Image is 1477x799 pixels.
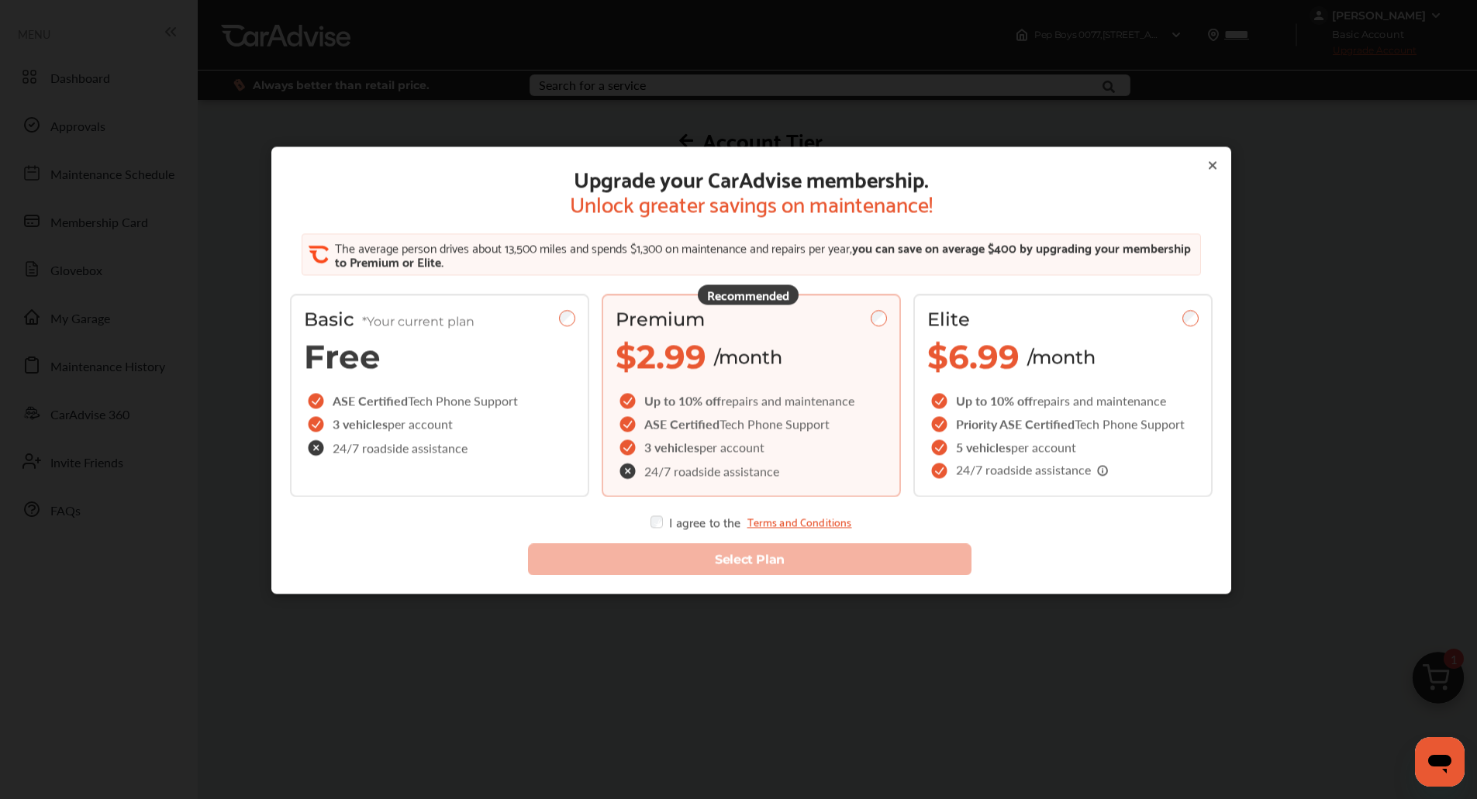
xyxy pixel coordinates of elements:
[362,315,475,329] span: *Your current plan
[644,439,699,456] span: 3 vehicles
[956,415,1075,433] span: Priority ASE Certified
[1011,439,1076,456] span: per account
[927,308,970,331] span: Elite
[931,463,950,479] img: checkIcon.6d469ec1.svg
[333,442,468,454] span: 24/7 roadside assistance
[616,337,706,377] span: $2.99
[956,392,1033,410] span: Up to 10% off
[619,417,638,432] img: checkIcon.6d469ec1.svg
[720,415,830,433] span: Tech Phone Support
[304,308,475,331] span: Basic
[1415,737,1465,787] iframe: Button to launch messaging window
[333,392,408,410] span: ASE Certified
[388,415,453,433] span: per account
[619,394,638,409] img: checkIcon.6d469ec1.svg
[651,516,851,529] div: I agree to the
[956,439,1011,456] span: 5 vehicles
[616,308,705,331] span: Premium
[1027,346,1096,368] span: /month
[931,440,950,456] img: checkIcon.6d469ec1.svg
[570,191,933,215] span: Unlock greater savings on maintenance!
[644,465,779,477] span: 24/7 roadside assistance
[644,415,720,433] span: ASE Certified
[308,417,326,432] img: checkIcon.6d469ec1.svg
[408,392,518,410] span: Tech Phone Support
[304,337,381,377] span: Free
[699,439,764,456] span: per account
[619,463,638,480] img: check-cross-icon.c68f34ea.svg
[698,285,799,305] div: Recommended
[644,392,721,410] span: Up to 10% off
[308,245,328,265] img: CA_CheckIcon.cf4f08d4.svg
[714,346,782,368] span: /month
[931,417,950,432] img: checkIcon.6d469ec1.svg
[1075,415,1185,433] span: Tech Phone Support
[570,166,933,191] span: Upgrade your CarAdvise membership.
[721,392,854,410] span: repairs and maintenance
[308,394,326,409] img: checkIcon.6d469ec1.svg
[956,464,1109,478] span: 24/7 roadside assistance
[334,237,851,258] span: The average person drives about 13,500 miles and spends $1,300 on maintenance and repairs per year,
[927,337,1020,377] span: $6.99
[747,516,851,529] a: Terms and Conditions
[931,394,950,409] img: checkIcon.6d469ec1.svg
[334,237,1190,272] span: you can save on average $400 by upgrading your membership to Premium or Elite.
[619,440,638,456] img: checkIcon.6d469ec1.svg
[308,440,326,456] img: check-cross-icon.c68f34ea.svg
[1033,392,1166,410] span: repairs and maintenance
[333,415,388,433] span: 3 vehicles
